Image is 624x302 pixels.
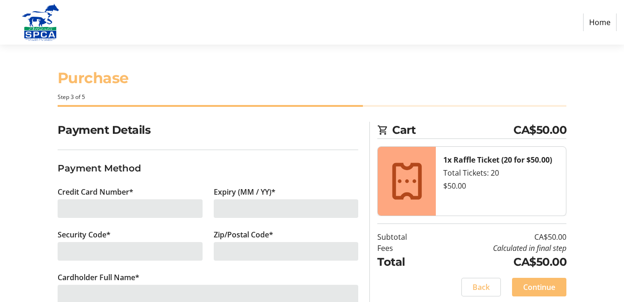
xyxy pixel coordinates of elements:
div: $50.00 [443,180,558,191]
img: Alberta SPCA's Logo [7,4,73,41]
label: Security Code* [58,229,111,240]
label: Expiry (MM / YY)* [214,186,276,197]
span: Cart [392,122,513,138]
td: CA$50.00 [432,231,566,243]
h2: Payment Details [58,122,359,138]
div: Total Tickets: 20 [443,167,558,178]
h1: Purchase [58,67,566,89]
strong: 1x Raffle Ticket (20 for $50.00) [443,155,552,165]
td: Total [377,254,432,270]
button: Continue [512,278,566,296]
button: Back [461,278,501,296]
div: Step 3 of 5 [58,93,566,101]
td: Subtotal [377,231,432,243]
div: Cardholder Full Name* [58,272,359,283]
a: Home [583,13,617,31]
td: CA$50.00 [432,254,566,270]
h3: Payment Method [58,161,359,175]
td: Fees [377,243,432,254]
span: CA$50.00 [513,122,566,138]
div: Zip/Postal Code* [214,229,359,240]
label: Credit Card Number* [58,186,133,197]
td: Calculated in final step [432,243,566,254]
span: Back [473,282,490,293]
span: Continue [523,282,555,293]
